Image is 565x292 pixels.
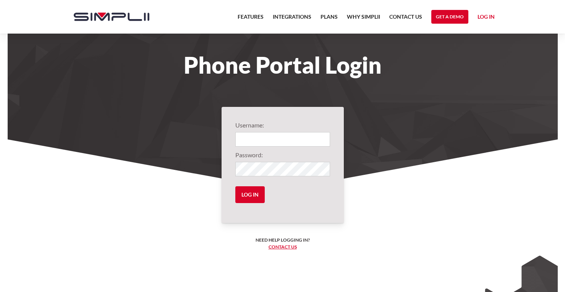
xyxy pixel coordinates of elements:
[235,121,330,209] form: Login
[478,12,495,24] a: Log in
[66,56,499,73] h1: Phone Portal Login
[321,12,338,26] a: Plans
[347,12,380,26] a: Why Simplii
[431,10,468,24] a: Get a Demo
[238,12,264,26] a: Features
[389,12,422,26] a: Contact US
[235,121,330,130] label: Username:
[74,13,149,21] img: Simplii
[256,237,310,250] h6: Need help logging in? ‍
[235,150,330,160] label: Password:
[273,12,311,26] a: Integrations
[269,244,297,250] a: Contact us
[235,186,265,203] input: Log in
